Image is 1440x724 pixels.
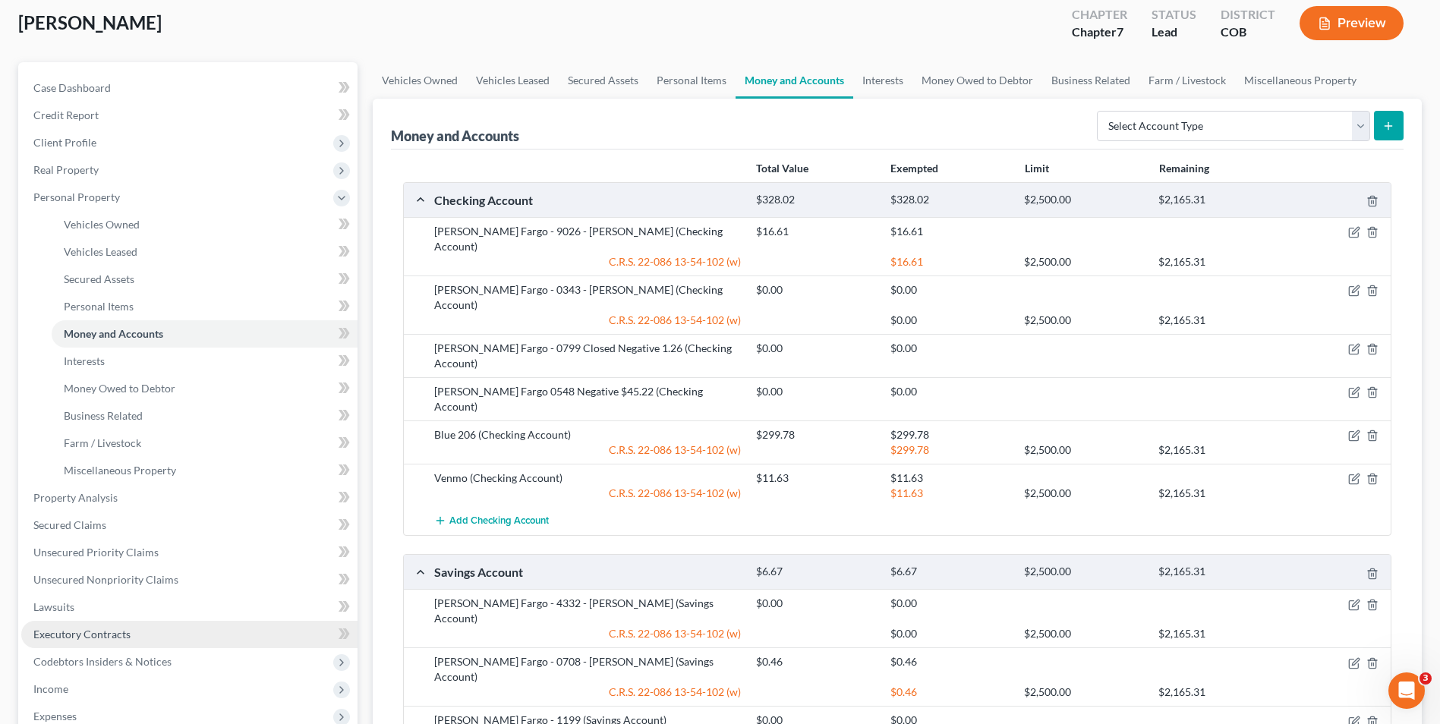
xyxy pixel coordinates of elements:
[33,600,74,613] span: Lawsuits
[883,224,1017,239] div: $16.61
[1016,565,1151,579] div: $2,500.00
[467,62,559,99] a: Vehicles Leased
[736,62,853,99] a: Money and Accounts
[1016,442,1151,458] div: $2,500.00
[52,348,358,375] a: Interests
[1151,626,1285,641] div: $2,165.31
[648,62,736,99] a: Personal Items
[427,685,748,700] div: C.R.S. 22-086 13-54-102 (w)
[33,190,120,203] span: Personal Property
[883,313,1017,328] div: $0.00
[1016,626,1151,641] div: $2,500.00
[748,341,883,356] div: $0.00
[883,427,1017,442] div: $299.78
[1159,162,1209,175] strong: Remaining
[33,682,68,695] span: Income
[883,193,1017,207] div: $328.02
[1221,6,1275,24] div: District
[1420,672,1432,685] span: 3
[1072,24,1127,41] div: Chapter
[427,471,748,486] div: Venmo (Checking Account)
[748,193,883,207] div: $328.02
[748,654,883,669] div: $0.46
[21,566,358,593] a: Unsecured Nonpriority Claims
[756,162,808,175] strong: Total Value
[1151,685,1285,700] div: $2,165.31
[64,327,163,340] span: Money and Accounts
[64,300,134,313] span: Personal Items
[748,565,883,579] div: $6.67
[1152,24,1196,41] div: Lead
[883,254,1017,269] div: $16.61
[1235,62,1366,99] a: Miscellaneous Property
[1151,442,1285,458] div: $2,165.31
[21,484,358,512] a: Property Analysis
[1151,565,1285,579] div: $2,165.31
[427,282,748,313] div: [PERSON_NAME] Fargo - 0343 - [PERSON_NAME] (Checking Account)
[33,136,96,149] span: Client Profile
[427,442,748,458] div: C.R.S. 22-086 13-54-102 (w)
[1016,685,1151,700] div: $2,500.00
[64,218,140,231] span: Vehicles Owned
[64,382,175,395] span: Money Owed to Debtor
[52,293,358,320] a: Personal Items
[391,127,519,145] div: Money and Accounts
[1117,24,1123,39] span: 7
[883,685,1017,700] div: $0.46
[427,224,748,254] div: [PERSON_NAME] Fargo - 9026 - [PERSON_NAME] (Checking Account)
[427,313,748,328] div: C.R.S. 22-086 13-54-102 (w)
[64,272,134,285] span: Secured Assets
[748,596,883,611] div: $0.00
[33,109,99,121] span: Credit Report
[427,564,748,580] div: Savings Account
[890,162,938,175] strong: Exempted
[21,512,358,539] a: Secured Claims
[52,266,358,293] a: Secured Assets
[52,238,358,266] a: Vehicles Leased
[1388,672,1425,709] iframe: Intercom live chat
[18,11,162,33] span: [PERSON_NAME]
[883,282,1017,297] div: $0.00
[883,341,1017,356] div: $0.00
[33,518,106,531] span: Secured Claims
[449,515,549,527] span: Add Checking Account
[1016,254,1151,269] div: $2,500.00
[64,409,143,422] span: Business Related
[52,320,358,348] a: Money and Accounts
[33,710,77,722] span: Expenses
[21,74,358,102] a: Case Dashboard
[373,62,467,99] a: Vehicles Owned
[1016,193,1151,207] div: $2,500.00
[33,163,99,176] span: Real Property
[427,254,748,269] div: C.R.S. 22-086 13-54-102 (w)
[1025,162,1049,175] strong: Limit
[912,62,1042,99] a: Money Owed to Debtor
[427,384,748,414] div: [PERSON_NAME] Fargo 0548 Negative $45.22 (Checking Account)
[1042,62,1139,99] a: Business Related
[748,224,883,239] div: $16.61
[33,655,172,668] span: Codebtors Insiders & Notices
[1139,62,1235,99] a: Farm / Livestock
[427,626,748,641] div: C.R.S. 22-086 13-54-102 (w)
[427,341,748,371] div: [PERSON_NAME] Fargo - 0799 Closed Negative 1.26 (Checking Account)
[1152,6,1196,24] div: Status
[1151,486,1285,501] div: $2,165.31
[33,573,178,586] span: Unsecured Nonpriority Claims
[52,430,358,457] a: Farm / Livestock
[883,654,1017,669] div: $0.46
[883,626,1017,641] div: $0.00
[33,628,131,641] span: Executory Contracts
[883,565,1017,579] div: $6.67
[21,621,358,648] a: Executory Contracts
[434,507,549,535] button: Add Checking Account
[1151,313,1285,328] div: $2,165.31
[748,471,883,486] div: $11.63
[52,457,358,484] a: Miscellaneous Property
[1221,24,1275,41] div: COB
[64,464,176,477] span: Miscellaneous Property
[427,596,748,626] div: [PERSON_NAME] Fargo - 4332 - [PERSON_NAME] (Savings Account)
[52,211,358,238] a: Vehicles Owned
[748,427,883,442] div: $299.78
[883,384,1017,399] div: $0.00
[1151,254,1285,269] div: $2,165.31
